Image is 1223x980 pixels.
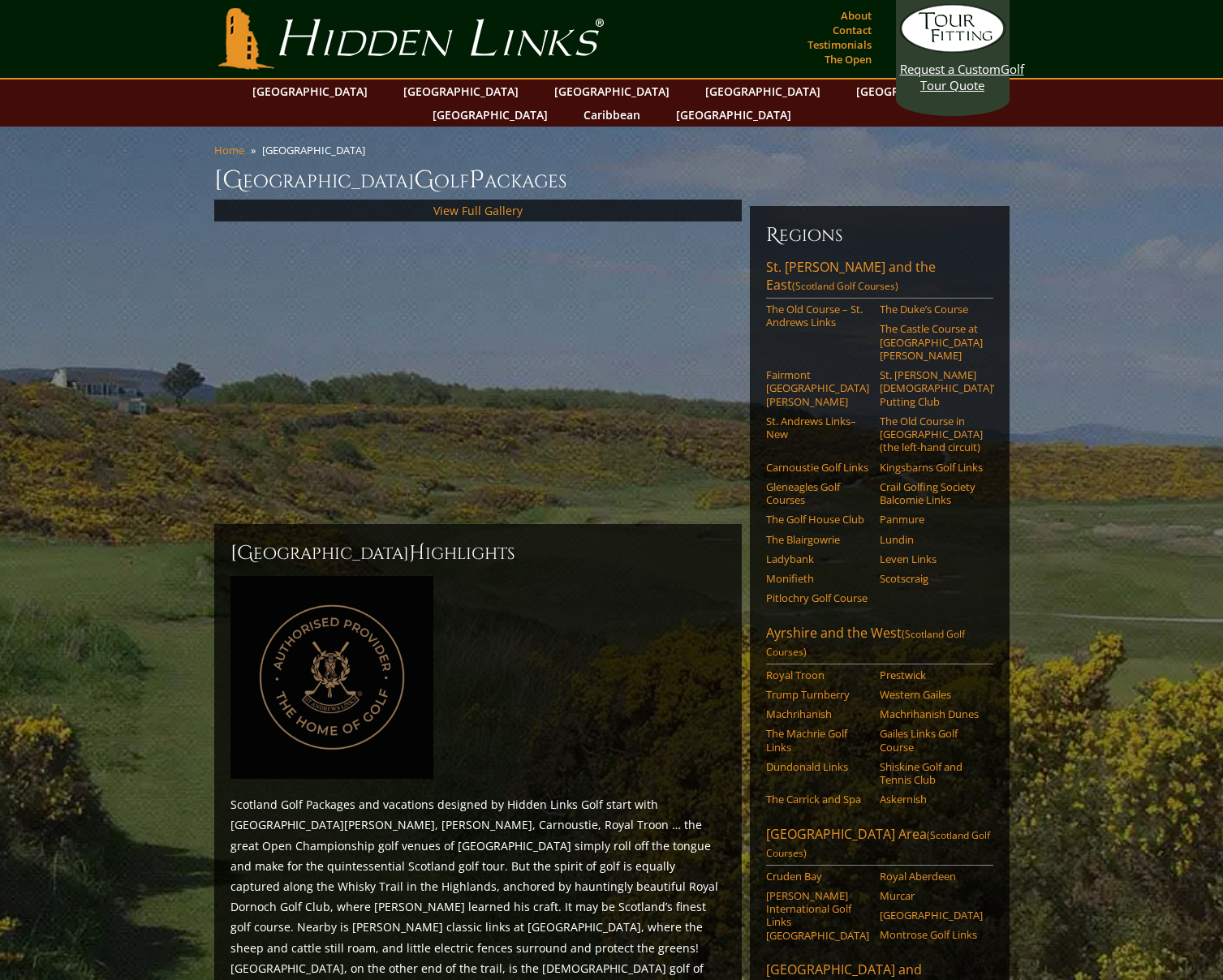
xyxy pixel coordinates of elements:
[880,533,983,546] a: Lundin
[880,909,983,922] a: [GEOGRAPHIC_DATA]
[766,889,869,942] a: [PERSON_NAME] International Golf Links [GEOGRAPHIC_DATA]
[829,19,876,41] a: Contact
[766,415,869,441] a: St. Andrews Links–New
[575,103,648,127] a: Caribbean
[766,688,869,701] a: Trump Turnberry
[900,4,1006,93] a: Request a CustomGolf Tour Quote
[880,793,983,806] a: Askernish
[766,513,869,526] a: The Golf House Club
[766,572,869,585] a: Monifieth
[880,928,983,941] a: Montrose Golf Links
[414,164,434,196] span: G
[880,552,983,565] a: Leven Links
[880,572,983,585] a: Scotscraig
[880,368,983,408] a: St. [PERSON_NAME] [DEMOGRAPHIC_DATA]’ Putting Club
[766,303,869,329] a: The Old Course – St. Andrews Links
[409,540,425,566] span: H
[766,461,869,474] a: Carnoustie Golf Links
[433,203,523,218] a: View Full Gallery
[880,513,983,526] a: Panmure
[766,825,993,866] a: [GEOGRAPHIC_DATA] Area(Scotland Golf Courses)
[766,707,869,720] a: Machrihanish
[880,688,983,701] a: Western Gailes
[766,727,869,754] a: The Machrie Golf Links
[697,80,829,103] a: [GEOGRAPHIC_DATA]
[262,143,372,157] li: [GEOGRAPHIC_DATA]
[880,889,983,902] a: Murcar
[766,668,869,681] a: Royal Troon
[803,33,876,56] a: Testimonials
[792,279,898,293] span: (Scotland Golf Courses)
[766,591,869,604] a: Pitlochry Golf Course
[214,143,244,157] a: Home
[880,707,983,720] a: Machrihanish Dunes
[424,103,556,127] a: [GEOGRAPHIC_DATA]
[880,480,983,507] a: Crail Golfing Society Balcomie Links
[230,540,726,566] h2: [GEOGRAPHIC_DATA] ighlights
[395,80,527,103] a: [GEOGRAPHIC_DATA]
[880,870,983,883] a: Royal Aberdeen
[766,624,993,664] a: Ayrshire and the West(Scotland Golf Courses)
[766,480,869,507] a: Gleneagles Golf Courses
[880,668,983,681] a: Prestwick
[880,461,983,474] a: Kingsbarns Golf Links
[766,552,869,565] a: Ladybank
[766,258,993,299] a: St. [PERSON_NAME] and the East(Scotland Golf Courses)
[766,222,993,248] h6: Regions
[837,4,876,27] a: About
[766,870,869,883] a: Cruden Bay
[766,627,965,659] span: (Scotland Golf Courses)
[880,322,983,362] a: The Castle Course at [GEOGRAPHIC_DATA][PERSON_NAME]
[880,303,983,316] a: The Duke’s Course
[214,164,1010,196] h1: [GEOGRAPHIC_DATA] olf ackages
[848,80,980,103] a: [GEOGRAPHIC_DATA]
[820,48,876,71] a: The Open
[244,80,376,103] a: [GEOGRAPHIC_DATA]
[766,828,990,860] span: (Scotland Golf Courses)
[469,164,484,196] span: P
[766,368,869,408] a: Fairmont [GEOGRAPHIC_DATA][PERSON_NAME]
[766,533,869,546] a: The Blairgowrie
[766,793,869,806] a: The Carrick and Spa
[546,80,678,103] a: [GEOGRAPHIC_DATA]
[668,103,799,127] a: [GEOGRAPHIC_DATA]
[900,61,1001,77] span: Request a Custom
[880,415,983,454] a: The Old Course in [GEOGRAPHIC_DATA] (the left-hand circuit)
[880,727,983,754] a: Gailes Links Golf Course
[766,760,869,773] a: Dundonald Links
[880,760,983,787] a: Shiskine Golf and Tennis Club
